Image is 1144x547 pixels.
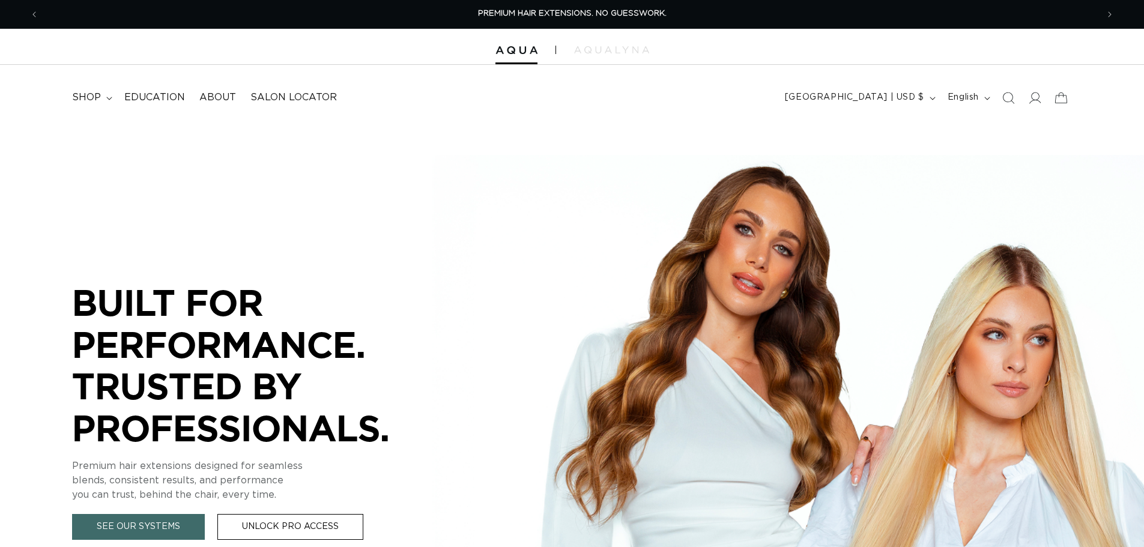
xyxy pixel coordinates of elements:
p: BUILT FOR PERFORMANCE. TRUSTED BY PROFESSIONALS. [72,282,432,449]
summary: Search [995,85,1021,111]
a: See Our Systems [72,514,205,540]
button: Next announcement [1097,3,1123,26]
span: Education [124,91,185,104]
a: Unlock Pro Access [217,514,363,540]
p: Premium hair extensions designed for seamless blends, consistent results, and performance you can... [72,459,432,502]
button: English [940,86,995,109]
button: [GEOGRAPHIC_DATA] | USD $ [778,86,940,109]
a: Salon Locator [243,84,344,111]
button: Previous announcement [21,3,47,26]
span: Salon Locator [250,91,337,104]
a: About [192,84,243,111]
span: shop [72,91,101,104]
summary: shop [65,84,117,111]
img: Aqua Hair Extensions [495,46,537,55]
img: aqualyna.com [574,46,649,53]
span: English [948,91,979,104]
span: [GEOGRAPHIC_DATA] | USD $ [785,91,924,104]
span: PREMIUM HAIR EXTENSIONS. NO GUESSWORK. [478,10,667,17]
span: About [199,91,236,104]
a: Education [117,84,192,111]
